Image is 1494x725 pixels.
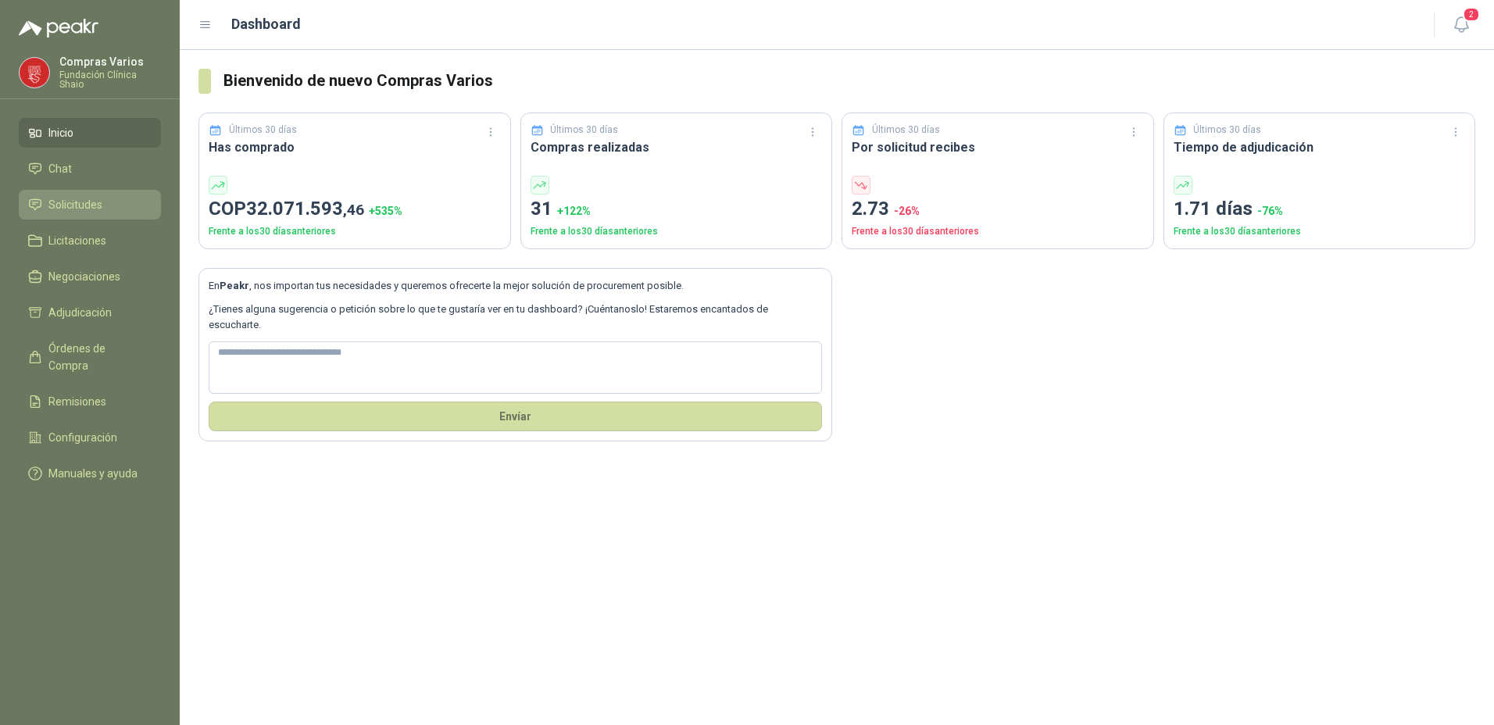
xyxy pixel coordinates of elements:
[1174,224,1466,239] p: Frente a los 30 días anteriores
[872,123,940,137] p: Últimos 30 días
[19,190,161,220] a: Solicitudes
[48,465,138,482] span: Manuales y ayuda
[19,226,161,255] a: Licitaciones
[852,224,1144,239] p: Frente a los 30 días anteriores
[59,70,161,89] p: Fundación Clínica Shaio
[19,423,161,452] a: Configuración
[209,302,822,334] p: ¿Tienes alguna sugerencia o petición sobre lo que te gustaría ver en tu dashboard? ¡Cuéntanoslo! ...
[369,205,402,217] span: + 535 %
[48,268,120,285] span: Negociaciones
[48,340,146,374] span: Órdenes de Compra
[48,196,102,213] span: Solicitudes
[246,198,364,220] span: 32.071.593
[209,402,822,431] button: Envíar
[209,137,501,157] h3: Has comprado
[220,280,249,291] b: Peakr
[48,124,73,141] span: Inicio
[19,334,161,380] a: Órdenes de Compra
[48,232,106,249] span: Licitaciones
[1174,195,1466,224] p: 1.71 días
[223,69,1475,93] h3: Bienvenido de nuevo Compras Varios
[19,154,161,184] a: Chat
[48,429,117,446] span: Configuración
[1193,123,1261,137] p: Últimos 30 días
[48,304,112,321] span: Adjudicación
[531,224,823,239] p: Frente a los 30 días anteriores
[209,278,822,294] p: En , nos importan tus necesidades y queremos ofrecerte la mejor solución de procurement posible.
[1257,205,1283,217] span: -76 %
[59,56,161,67] p: Compras Varios
[343,201,364,219] span: ,46
[20,58,49,87] img: Company Logo
[1463,7,1480,22] span: 2
[531,137,823,157] h3: Compras realizadas
[48,160,72,177] span: Chat
[557,205,591,217] span: + 122 %
[19,118,161,148] a: Inicio
[1447,11,1475,39] button: 2
[531,195,823,224] p: 31
[852,137,1144,157] h3: Por solicitud recibes
[48,393,106,410] span: Remisiones
[19,387,161,416] a: Remisiones
[19,298,161,327] a: Adjudicación
[229,123,297,137] p: Últimos 30 días
[231,13,301,35] h1: Dashboard
[19,19,98,37] img: Logo peakr
[19,262,161,291] a: Negociaciones
[209,195,501,224] p: COP
[19,459,161,488] a: Manuales y ayuda
[1174,137,1466,157] h3: Tiempo de adjudicación
[852,195,1144,224] p: 2.73
[209,224,501,239] p: Frente a los 30 días anteriores
[894,205,920,217] span: -26 %
[550,123,618,137] p: Últimos 30 días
